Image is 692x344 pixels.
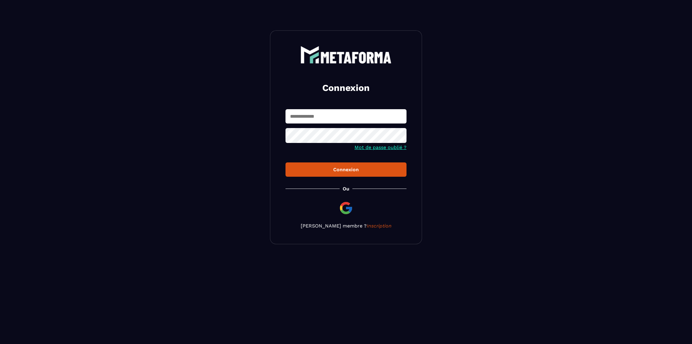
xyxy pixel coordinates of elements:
button: Connexion [285,162,407,177]
a: logo [285,46,407,64]
p: Ou [343,186,349,192]
a: Inscription [367,223,392,229]
h2: Connexion [293,82,399,94]
img: google [339,201,353,215]
a: Mot de passe oublié ? [355,144,407,150]
p: [PERSON_NAME] membre ? [285,223,407,229]
img: logo [300,46,392,64]
div: Connexion [290,167,402,172]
